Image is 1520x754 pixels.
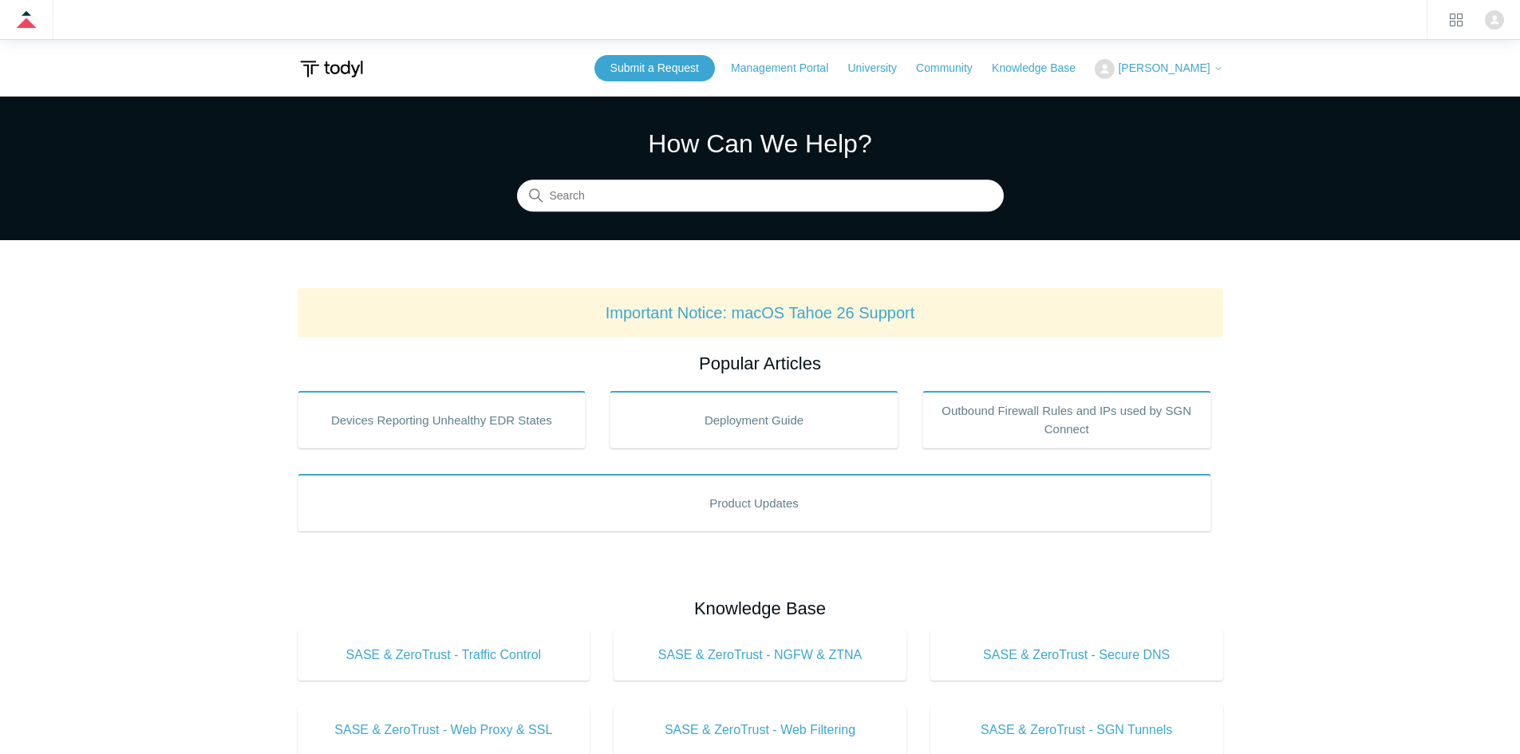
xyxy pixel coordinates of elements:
h2: Popular Articles [298,350,1223,377]
a: Community [916,60,989,77]
span: [PERSON_NAME] [1118,61,1210,74]
a: SASE & ZeroTrust - Traffic Control [298,630,590,681]
a: Outbound Firewall Rules and IPs used by SGN Connect [922,391,1211,448]
span: SASE & ZeroTrust - Traffic Control [322,645,567,665]
a: SASE & ZeroTrust - NGFW & ZTNA [614,630,906,681]
img: user avatar [1485,10,1504,30]
h2: Knowledge Base [298,595,1223,622]
input: Search [517,180,1004,212]
a: Important Notice: macOS Tahoe 26 Support [606,304,915,322]
span: SASE & ZeroTrust - Web Proxy & SSL [322,720,567,740]
a: Devices Reporting Unhealthy EDR States [298,391,586,448]
h1: How Can We Help? [517,124,1004,163]
span: SASE & ZeroTrust - SGN Tunnels [954,720,1199,740]
a: Deployment Guide [610,391,898,448]
span: SASE & ZeroTrust - Secure DNS [954,645,1199,665]
a: Knowledge Base [992,60,1092,77]
span: SASE & ZeroTrust - NGFW & ZTNA [638,645,882,665]
span: SASE & ZeroTrust - Web Filtering [638,720,882,740]
a: SASE & ZeroTrust - Secure DNS [930,630,1223,681]
a: Management Portal [731,60,844,77]
zd-hc-trigger: Click your profile icon to open the profile menu [1485,10,1504,30]
a: Product Updates [298,474,1211,531]
a: Submit a Request [594,55,715,81]
button: [PERSON_NAME] [1095,59,1222,79]
a: University [847,60,912,77]
img: Todyl Support Center Help Center home page [298,54,365,84]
